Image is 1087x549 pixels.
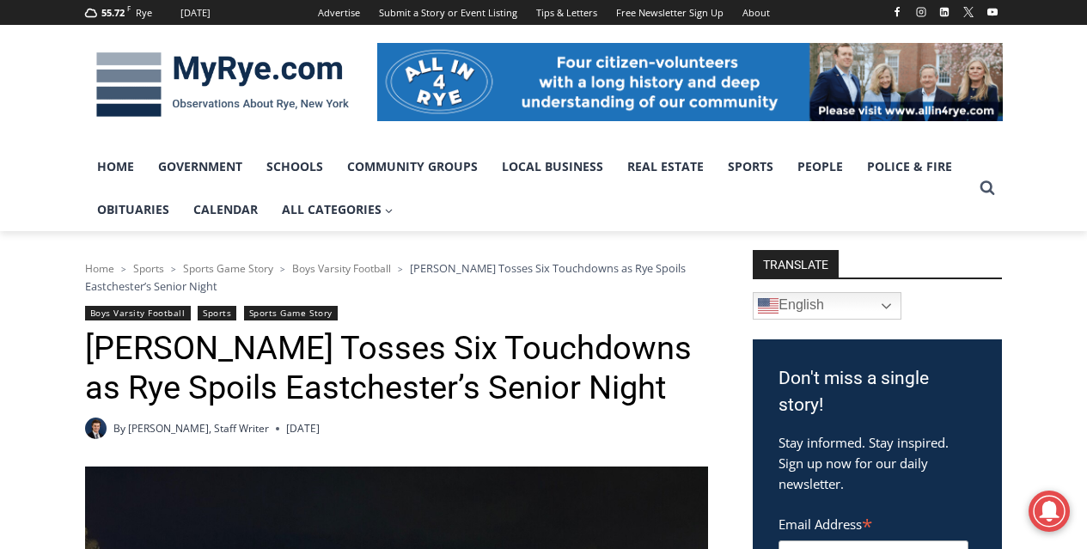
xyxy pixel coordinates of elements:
span: > [280,263,285,275]
a: X [958,2,979,22]
div: Rye [136,5,152,21]
strong: TRANSLATE [753,250,839,278]
img: en [758,296,779,316]
span: F [127,3,131,13]
a: Local Business [490,145,615,188]
a: Boys Varsity Football [85,306,191,320]
a: Home [85,261,114,276]
span: > [171,263,176,275]
a: Real Estate [615,145,716,188]
img: MyRye.com [85,40,360,130]
a: People [785,145,855,188]
a: Sports Game Story [244,306,338,320]
a: Sports Game Story [183,261,273,276]
nav: Breadcrumbs [85,259,708,295]
h3: Don't miss a single story! [779,365,976,419]
a: Sports [716,145,785,188]
a: Calendar [181,188,270,231]
nav: Primary Navigation [85,145,972,232]
img: All in for Rye [377,43,1003,120]
h1: [PERSON_NAME] Tosses Six Touchdowns as Rye Spoils Eastchester’s Senior Night [85,329,708,407]
div: [DATE] [180,5,211,21]
a: Police & Fire [855,145,964,188]
button: View Search Form [972,173,1003,204]
a: Sports [198,306,236,320]
a: Home [85,145,146,188]
a: Schools [254,145,335,188]
span: > [398,263,403,275]
time: [DATE] [286,420,320,436]
img: Charlie Morris headshot PROFESSIONAL HEADSHOT [85,418,107,439]
a: [PERSON_NAME], Staff Writer [128,421,269,436]
a: All Categories [270,188,406,231]
a: Community Groups [335,145,490,188]
a: Facebook [887,2,907,22]
span: All Categories [282,200,394,219]
a: Sports [133,261,164,276]
a: Obituaries [85,188,181,231]
span: [PERSON_NAME] Tosses Six Touchdowns as Rye Spoils Eastchester’s Senior Night [85,260,686,293]
a: Boys Varsity Football [292,261,391,276]
p: Stay informed. Stay inspired. Sign up now for our daily newsletter. [779,432,976,494]
span: > [121,263,126,275]
a: Author image [85,418,107,439]
span: By [113,420,125,436]
a: Linkedin [934,2,955,22]
a: YouTube [982,2,1003,22]
a: Instagram [911,2,931,22]
label: Email Address [779,507,968,538]
span: 55.72 [101,6,125,19]
a: Government [146,145,254,188]
a: English [753,292,901,320]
